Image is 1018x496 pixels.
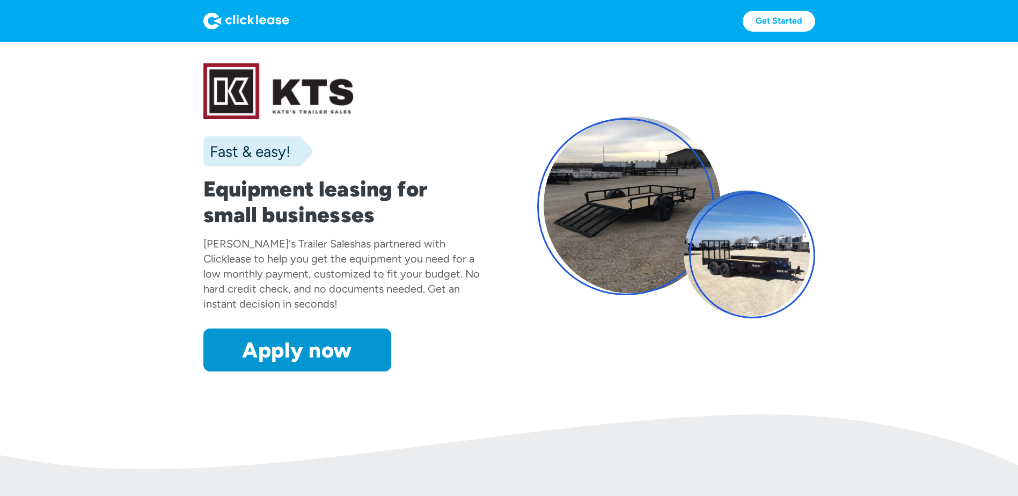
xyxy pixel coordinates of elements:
div: Fast & easy! [203,141,290,162]
div: [PERSON_NAME]'s Trailer Sales [203,237,355,250]
div: has partnered with Clicklease to help you get the equipment you need for a low monthly payment, c... [203,237,480,310]
a: Apply now [203,329,391,371]
a: Get Started [743,11,815,32]
h1: Equipment leasing for small businesses [203,176,481,228]
img: Logo [203,12,289,30]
